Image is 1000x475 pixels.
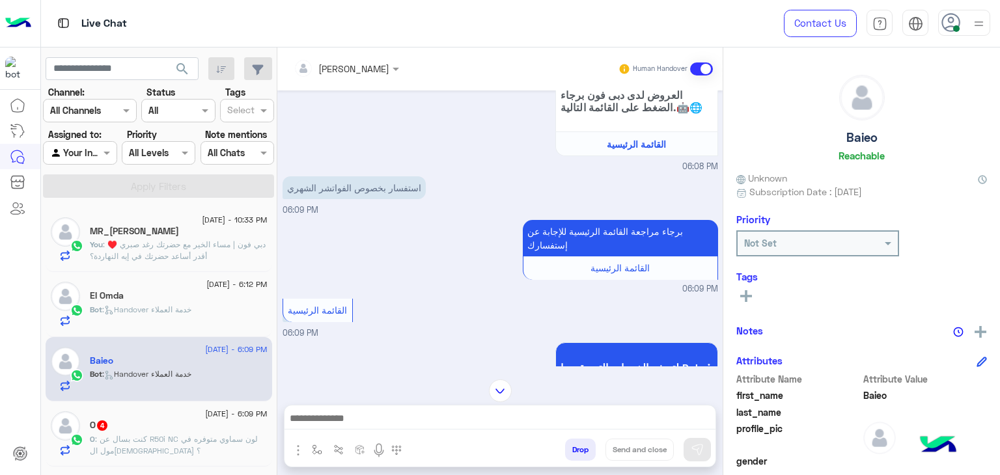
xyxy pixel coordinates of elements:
[51,411,80,441] img: defaultAdmin.png
[146,85,175,99] label: Status
[863,454,988,468] span: null
[51,217,80,247] img: defaultAdmin.png
[953,327,964,337] img: notes
[205,344,267,355] span: [DATE] - 6:09 PM
[283,176,426,199] p: 15/8/2025, 6:09 PM
[736,355,783,366] h6: Attributes
[975,326,986,338] img: add
[174,61,190,77] span: search
[391,445,402,455] img: make a call
[90,434,95,444] span: O
[691,443,704,456] img: send message
[90,369,102,379] span: Bot
[307,439,328,460] button: select flow
[590,262,650,273] span: القائمة الرئيسية
[915,423,961,468] img: hulul-logo.png
[312,444,322,455] img: select flow
[971,16,987,32] img: profile
[70,369,83,382] img: WhatsApp
[682,283,718,295] span: 06:09 PM
[90,434,258,455] span: كنت بسال عن R50i NC لون سماوي متوفره في مول العرب ؟
[328,439,350,460] button: Trigger scenario
[205,128,267,141] label: Note mentions
[736,454,861,468] span: gender
[749,185,862,198] span: Subscription Date : [DATE]
[283,328,318,338] span: 06:09 PM
[202,214,267,226] span: [DATE] - 10:33 PM
[846,130,878,145] h5: Baieo
[736,372,861,386] span: Attribute Name
[51,282,80,311] img: defaultAdmin.png
[523,220,718,256] p: 15/8/2025, 6:09 PM
[283,205,318,215] span: 06:09 PM
[561,361,713,386] span: لتصفح الخدمات التى يقدمها Dubai Phone اختر من القائمة الأتية 🌟
[90,290,124,301] h5: El Omda
[607,139,666,150] span: القائمة الرئيسية
[290,442,306,458] img: send attachment
[605,439,674,461] button: Send and close
[736,325,763,336] h6: Notes
[90,239,266,261] span: دبي فون | مساء الخير مع حضرتك رغد صبري ♥️ أقدر أساعد حضرتك في إيه النهاردة؟
[867,10,893,37] a: tab
[48,128,102,141] label: Assigned to:
[90,355,113,366] h5: Baieo
[371,442,387,458] img: send voice note
[102,369,191,379] span: : Handover خدمة العملاء
[736,422,861,452] span: profile_pic
[350,439,371,460] button: create order
[355,444,365,455] img: create order
[225,85,245,99] label: Tags
[489,379,512,402] img: scroll
[48,85,85,99] label: Channel:
[5,10,31,37] img: Logo
[70,239,83,252] img: WhatsApp
[839,150,885,161] h6: Reachable
[90,239,103,249] span: You
[90,420,109,431] h5: O
[51,347,80,376] img: defaultAdmin.png
[225,103,255,120] div: Select
[167,57,199,85] button: search
[736,388,861,402] span: first_name
[872,16,887,31] img: tab
[90,226,179,237] h5: MR_HEGO
[97,420,107,431] span: 4
[43,174,274,198] button: Apply Filters
[70,304,83,317] img: WhatsApp
[81,15,127,33] p: Live Chat
[736,213,770,225] h6: Priority
[102,305,191,314] span: : Handover خدمة العملاء
[908,16,923,31] img: tab
[5,57,29,80] img: 1403182699927242
[863,422,896,454] img: defaultAdmin.png
[863,372,988,386] span: Attribute Value
[736,171,787,185] span: Unknown
[633,64,687,74] small: Human Handover
[55,15,72,31] img: tab
[90,305,102,314] span: Bot
[682,161,718,173] span: 06:08 PM
[840,75,884,120] img: defaultAdmin.png
[333,444,344,455] img: Trigger scenario
[205,408,267,420] span: [DATE] - 6:09 PM
[127,128,157,141] label: Priority
[736,405,861,419] span: last_name
[288,305,347,316] span: القائمة الرئيسية
[736,271,987,282] h6: Tags
[784,10,857,37] a: Contact Us
[863,388,988,402] span: Baieo
[565,439,596,461] button: Drop
[206,278,267,290] span: [DATE] - 6:12 PM
[70,433,83,446] img: WhatsApp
